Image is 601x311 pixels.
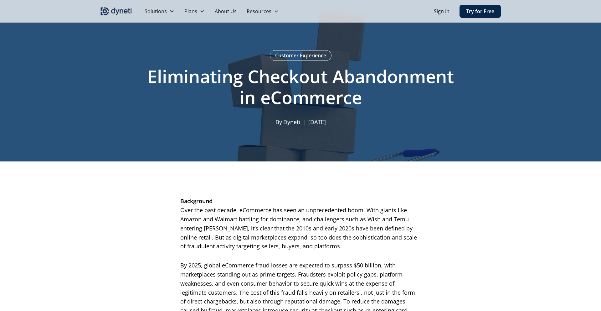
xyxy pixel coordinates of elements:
[303,118,306,126] p: |
[275,52,326,59] div: Customer Experience
[100,6,132,16] a: home
[247,8,271,15] div: Resources
[460,5,501,18] a: Try for Free
[434,8,449,15] a: Sign In
[180,197,421,251] p: Over the past decade, eCommerce has seen an unprecedented boom. With giants like Amazon and Walma...
[179,5,210,18] div: Plans
[308,118,326,126] p: [DATE]
[184,8,197,15] div: Plans
[145,8,167,15] div: Solutions
[275,118,282,126] p: By
[140,66,461,108] h1: Eliminating Checkout Abandonment in eCommerce
[100,6,132,16] img: Dyneti indigo logo
[140,5,179,18] div: Solutions
[180,197,213,205] strong: Background
[283,118,300,126] p: Dyneti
